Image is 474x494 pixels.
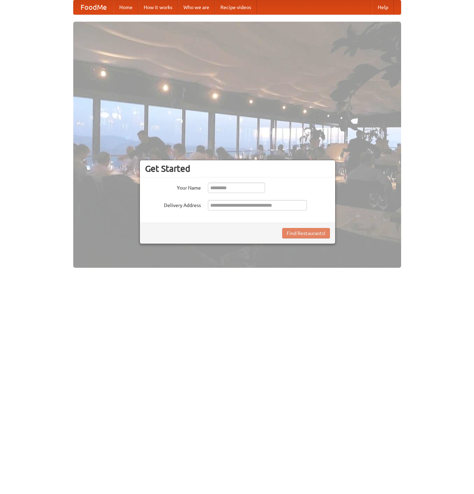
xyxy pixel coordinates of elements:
[145,200,201,209] label: Delivery Address
[138,0,178,14] a: How it works
[114,0,138,14] a: Home
[178,0,215,14] a: Who we are
[282,228,330,238] button: Find Restaurants!
[215,0,257,14] a: Recipe videos
[145,183,201,191] label: Your Name
[74,0,114,14] a: FoodMe
[372,0,394,14] a: Help
[145,163,330,174] h3: Get Started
